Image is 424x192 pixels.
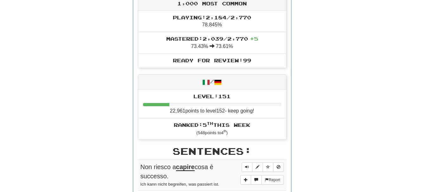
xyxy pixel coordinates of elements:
span: Playing: 2,184 / 2,770 [173,14,251,20]
small: ( 548 points to 4 ) [196,130,228,135]
span: Mastered: 2,039 / 2,770 [166,36,258,42]
span: Non riesco a cosa è successo. [140,163,213,180]
span: Level: 151 [193,93,231,99]
h2: Sentences: [138,146,286,156]
li: 78.845% [138,11,286,32]
button: Edit sentence [252,162,263,172]
li: 22,961 points to level 152 - keep going! [138,90,286,118]
small: Ich kann nicht begreifen, was passiert ist. [140,182,219,187]
button: Play sentence audio [242,162,252,172]
button: Report [261,175,284,185]
div: More sentence controls [240,175,284,185]
button: Toggle ignore [273,162,284,172]
button: Add sentence to collection [240,175,251,185]
span: Ready for Review: 99 [173,57,251,63]
sup: th [224,129,226,133]
span: Ranked: 5 this week [174,122,250,128]
u: capire [176,163,195,171]
span: + 5 [250,36,258,42]
sup: th [207,121,213,126]
div: Sentence controls [242,162,284,172]
button: Toggle favorite [263,162,273,172]
div: / [138,75,286,90]
li: 73.43% 73.61% [138,32,286,54]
